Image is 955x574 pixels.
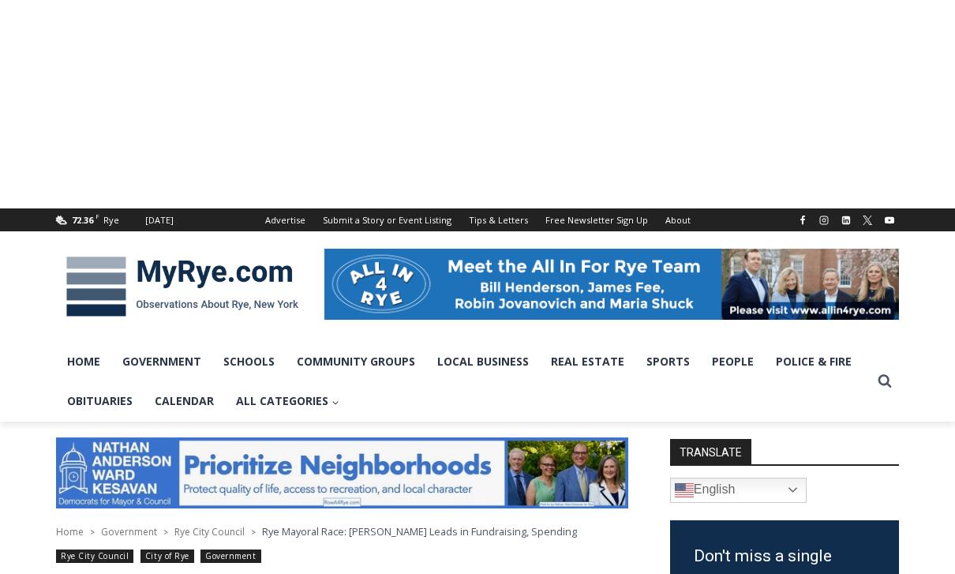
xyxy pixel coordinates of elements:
[793,211,812,230] a: Facebook
[56,525,84,538] a: Home
[286,342,426,381] a: Community Groups
[200,550,260,563] a: Government
[101,525,157,538] a: Government
[72,214,93,226] span: 72.36
[314,208,460,231] a: Submit a Story or Event Listing
[163,527,168,538] span: >
[95,212,99,220] span: F
[56,342,111,381] a: Home
[701,342,765,381] a: People
[670,439,751,464] strong: TRANSLATE
[858,211,877,230] a: X
[111,342,212,381] a: Government
[257,208,699,231] nav: Secondary Navigation
[56,342,871,422] nav: Primary Navigation
[145,213,174,227] div: [DATE]
[140,550,194,563] a: City of Rye
[765,342,863,381] a: Police & Fire
[537,208,657,231] a: Free Newsletter Sign Up
[56,381,144,421] a: Obituaries
[144,381,225,421] a: Calendar
[871,367,899,396] button: View Search Form
[540,342,635,381] a: Real Estate
[257,208,314,231] a: Advertise
[426,342,540,381] a: Local Business
[56,550,133,563] a: Rye City Council
[670,478,807,503] a: English
[212,342,286,381] a: Schools
[56,523,628,539] nav: Breadcrumbs
[815,211,833,230] a: Instagram
[251,527,256,538] span: >
[460,208,537,231] a: Tips & Letters
[56,246,309,328] img: MyRye.com
[880,211,899,230] a: YouTube
[675,481,694,500] img: en
[837,211,856,230] a: Linkedin
[657,208,699,231] a: About
[225,381,350,421] a: All Categories
[174,525,245,538] a: Rye City Council
[324,249,899,320] img: All in for Rye
[90,527,95,538] span: >
[236,392,339,410] span: All Categories
[262,524,577,538] span: Rye Mayoral Race: [PERSON_NAME] Leads in Fundraising, Spending
[103,213,119,227] div: Rye
[635,342,701,381] a: Sports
